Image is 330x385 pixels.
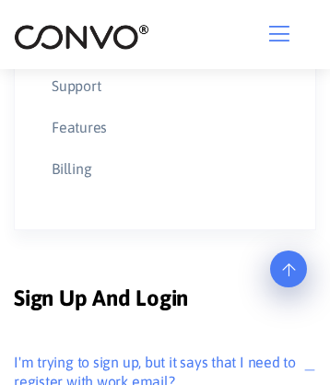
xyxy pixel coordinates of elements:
[52,156,91,183] a: Billing
[14,286,316,326] h3: Sign Up And Login
[52,73,100,100] a: Support
[14,23,149,52] img: logo_2.png
[52,114,107,142] a: Features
